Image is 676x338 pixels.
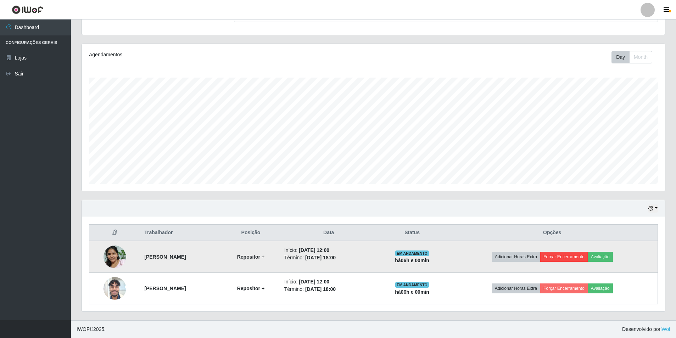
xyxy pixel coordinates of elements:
button: Adicionar Horas Extra [492,252,540,262]
img: 1757518570182.jpeg [104,273,126,303]
th: Posição [222,225,280,241]
button: Month [629,51,652,63]
img: 1756721929022.jpeg [104,242,126,272]
th: Status [378,225,447,241]
time: [DATE] 18:00 [305,286,336,292]
img: CoreUI Logo [12,5,43,14]
button: Avaliação [588,252,613,262]
span: © 2025 . [77,326,106,333]
li: Início: [284,278,373,286]
strong: Repositor + [237,286,264,291]
button: Adicionar Horas Extra [492,283,540,293]
th: Opções [447,225,658,241]
button: Forçar Encerramento [540,283,588,293]
button: Day [611,51,630,63]
th: Trabalhador [140,225,222,241]
strong: [PERSON_NAME] [144,286,186,291]
li: Término: [284,286,373,293]
span: EM ANDAMENTO [395,250,429,256]
span: EM ANDAMENTO [395,282,429,288]
div: Agendamentos [89,51,320,58]
span: IWOF [77,326,90,332]
li: Término: [284,254,373,261]
th: Data [280,225,378,241]
strong: há 06 h e 00 min [395,258,429,263]
strong: [PERSON_NAME] [144,254,186,260]
li: Início: [284,247,373,254]
button: Avaliação [588,283,613,293]
time: [DATE] 12:00 [299,247,329,253]
strong: Repositor + [237,254,264,260]
a: iWof [660,326,670,332]
div: Toolbar with button groups [611,51,658,63]
span: Desenvolvido por [622,326,670,333]
time: [DATE] 12:00 [299,279,329,285]
button: Forçar Encerramento [540,252,588,262]
div: First group [611,51,652,63]
time: [DATE] 18:00 [305,255,336,260]
strong: há 06 h e 00 min [395,289,429,295]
